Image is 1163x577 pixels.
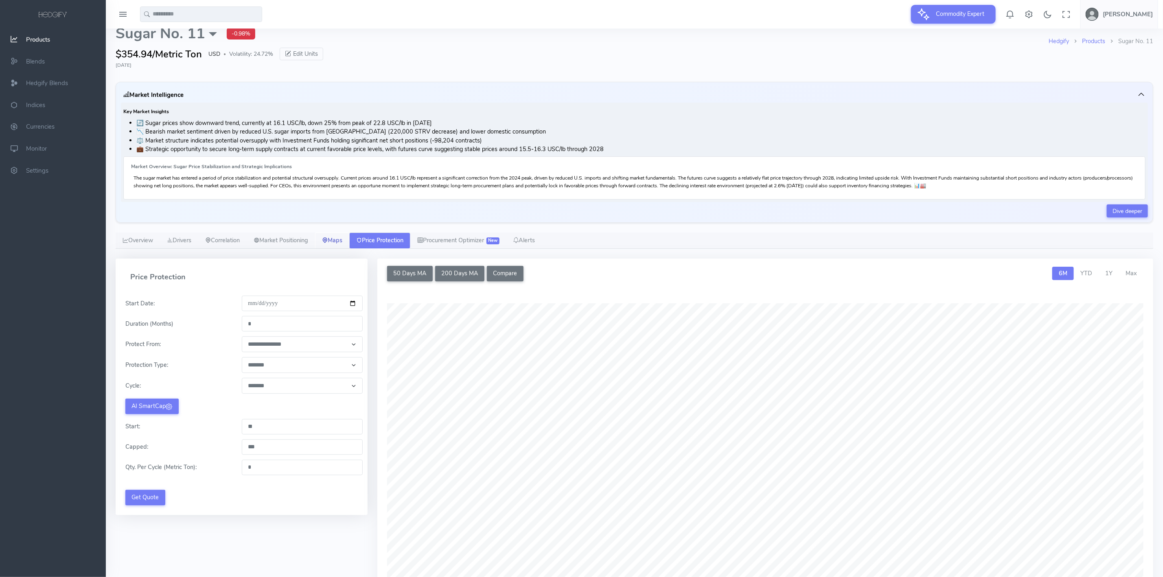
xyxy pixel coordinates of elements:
[1086,8,1099,21] img: user-image
[506,233,542,249] a: Alerts
[120,443,153,452] label: Capped:
[1080,269,1092,277] span: YTD
[160,233,198,249] a: Drivers
[1049,37,1069,45] a: Hedgify
[911,5,996,24] button: Commodity Expert
[116,26,217,42] span: Sugar No. 11
[1107,204,1148,217] a: Dive deeper
[1105,37,1153,46] li: Sugar No. 11
[349,233,410,249] a: Price Protection
[227,28,255,39] span: -0.98%
[931,5,990,23] span: Commodity Expert
[121,87,1148,103] button: <br>Market Insights created at:<br> 2025-10-11 04:57:32<br>Drivers created at:<br> 2025-10-11 04:...
[136,127,1145,136] li: 📉 Bearish market sentiment driven by reduced U.S. sugar imports from [GEOGRAPHIC_DATA] (220,000 S...
[487,266,523,281] button: Compare
[26,145,47,153] span: Monitor
[242,336,363,352] select: Default select example
[387,266,433,281] button: 50 Days MA
[1059,269,1067,277] span: 6M
[223,52,226,56] span: ●
[242,378,363,394] select: Default select example
[315,233,349,249] a: Maps
[136,119,1145,128] li: 🔄 Sugar prices show downward trend, currently at 16.1 USC/lb, down 25% from peak of 22.8 USC/lb i...
[120,361,173,370] label: Protection Type:
[134,174,1135,189] p: The sugar market has entered a period of price stabilization and potential structural oversupply....
[26,167,48,175] span: Settings
[120,320,178,329] label: Duration (Months)
[198,233,247,249] a: Correlation
[208,50,220,58] span: USD
[116,61,1153,69] div: [DATE]
[1082,37,1105,45] a: Products
[120,422,145,431] label: Start:
[116,47,202,61] span: $354.94/Metric Ton
[136,136,1145,145] li: ⚖️ Market structure indicates potential oversupply with Investment Funds holding significant net ...
[120,463,201,472] label: Qty. Per Cycle (Metric Ton):
[116,233,160,249] a: Overview
[123,91,129,99] i: <br>Market Insights created at:<br> 2025-10-11 04:57:32<br>Drivers created at:<br> 2025-10-11 04:...
[123,109,1145,114] h6: Key Market Insights
[120,266,363,289] h4: Price Protection
[131,164,1138,169] h6: Market Overview: Sugar Price Stabilization and Strategic Implications
[26,101,45,109] span: Indices
[136,145,1145,154] li: 💼 Strategic opportunity to secure long-term supply contracts at current favorable price levels, w...
[123,92,184,98] h5: Market Intelligence
[26,123,55,131] span: Currencies
[1105,269,1113,277] span: 1Y
[486,237,499,244] span: New
[1103,11,1153,18] h5: [PERSON_NAME]
[125,490,165,505] button: Get Quote
[229,50,273,58] span: Volatility: 24.72%
[1126,269,1137,277] span: Max
[26,79,68,87] span: Hedgify Blends
[26,57,45,66] span: Blends
[247,233,315,249] a: Market Positioning
[120,382,146,391] label: Cycle:
[410,233,506,249] a: Procurement Optimizer
[911,10,996,18] a: Commodity Expert
[120,299,160,308] label: Start Date:
[435,266,484,281] button: 200 Days MA
[120,340,166,349] label: Protect From:
[280,48,323,61] button: Edit Units
[37,11,69,20] img: logo
[125,399,179,414] button: AI SmartCap
[26,35,50,44] span: Products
